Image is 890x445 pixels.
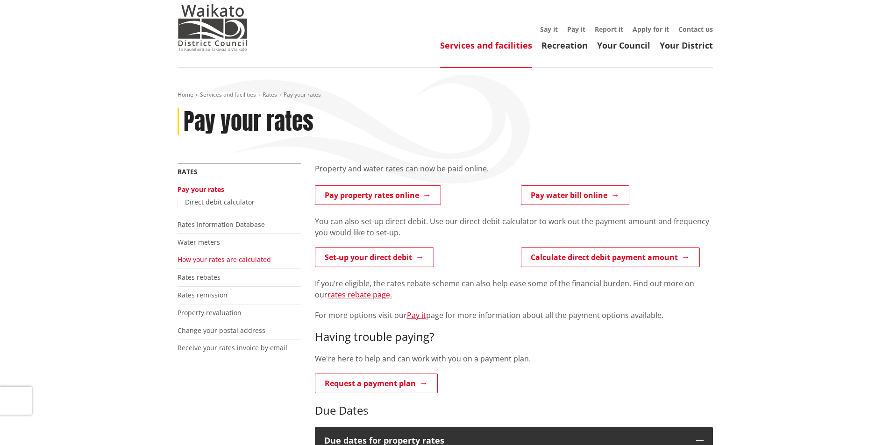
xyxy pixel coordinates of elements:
p: You can also set-up direct debit. Use our direct debit calculator to work out the payment amount ... [315,216,713,238]
iframe: Messenger Launcher [847,406,881,439]
a: Home [178,91,193,99]
a: Rates Information Database [178,220,265,229]
p: For more options visit our page for more information about all the payment options available. [315,310,713,321]
h1: Pay your rates [184,108,313,135]
a: Your Council [597,40,650,51]
a: Your District [660,40,713,51]
a: Pay your rates [178,185,224,194]
a: Report it [595,25,623,34]
a: Say it [540,25,558,34]
p: We're here to help and can work with you on a payment plan. [315,353,713,364]
a: Rates remission [178,290,228,299]
a: Pay property rates online [315,185,441,205]
h3: Having trouble paying? [315,330,713,344]
a: Change your postal address [178,326,265,335]
a: Services and facilities [200,91,256,99]
a: Rates [178,167,198,176]
a: Direct debit calculator [185,198,255,206]
a: Recreation [541,40,588,51]
a: Apply for it [633,25,669,34]
a: Pay it [567,25,585,34]
a: Pay water bill online [521,185,629,205]
a: Calculate direct debit payment amount [521,247,700,267]
nav: breadcrumb [178,91,713,99]
a: Contact us [678,25,713,34]
h3: Due Dates [315,404,713,417]
a: Request a payment plan [315,374,438,393]
a: Receive your rates invoice by email [178,343,287,352]
img: Waikato District Council - Te Kaunihera aa Takiwaa o Waikato [178,4,248,51]
span: Pay your rates [284,91,321,99]
a: Set-up your direct debit [315,247,434,267]
a: Rates [263,91,277,99]
a: rates rebate page. [328,290,392,300]
a: Rates rebates [178,273,221,282]
a: Water meters [178,238,220,247]
p: If you’re eligible, the rates rebate scheme can also help ease some of the financial burden. Find... [315,278,713,300]
a: How your rates are calculated [178,255,271,264]
a: Services and facilities [440,40,532,51]
a: Pay it [407,310,426,320]
div: Property and water rates can now be paid online. [315,163,713,185]
a: Property revaluation [178,308,242,317]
